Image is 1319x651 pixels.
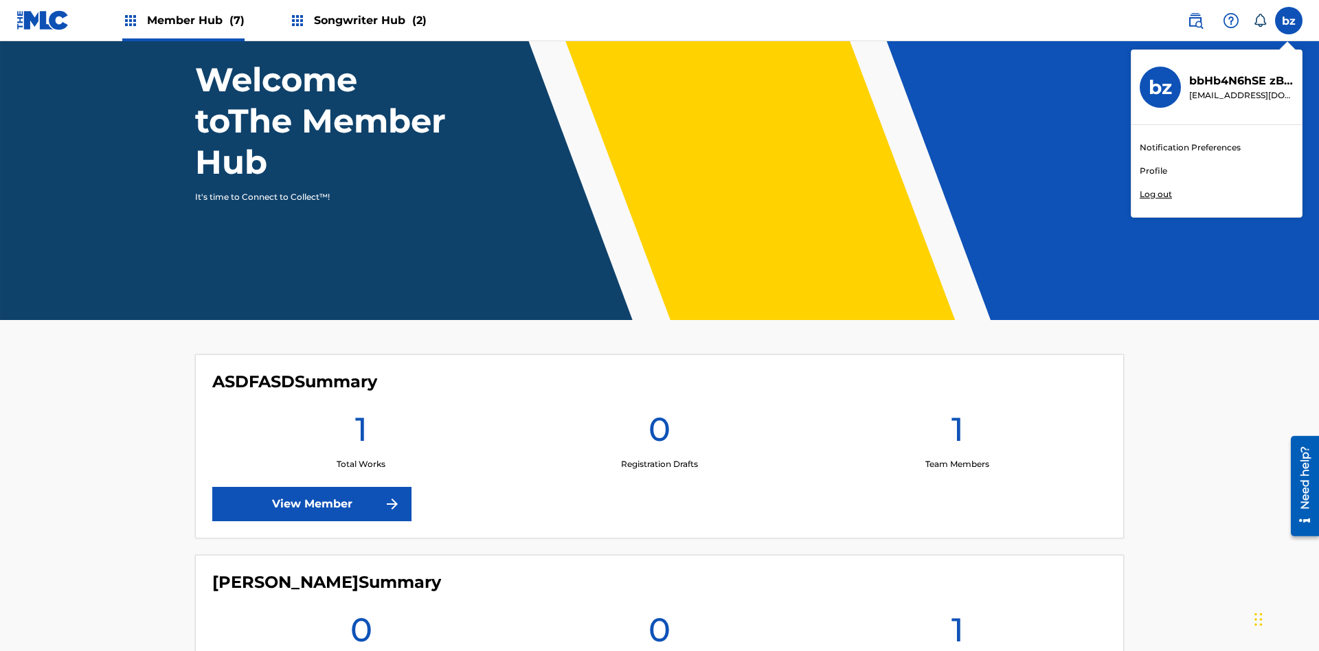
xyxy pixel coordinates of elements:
img: search [1187,12,1204,29]
span: (7) [229,14,245,27]
p: Registration Drafts [621,458,698,470]
h4: CHARLIE PACE [212,572,441,593]
h1: Welcome to The Member Hub [195,59,452,183]
iframe: Chat Widget [1250,585,1319,651]
h4: ASDFASD [212,372,377,392]
span: (2) [412,14,427,27]
h1: 0 [649,409,670,458]
a: View Member [212,487,412,521]
div: User Menu [1275,7,1303,34]
span: Member Hub [147,12,245,28]
img: Top Rightsholders [289,12,306,29]
div: Help [1217,7,1245,34]
a: Profile [1140,165,1167,177]
iframe: Resource Center [1281,431,1319,543]
img: f7272a7cc735f4ea7f67.svg [384,496,401,512]
span: Songwriter Hub [314,12,427,28]
img: MLC Logo [16,10,69,30]
a: Notification Preferences [1140,141,1241,154]
img: Top Rightsholders [122,12,139,29]
a: Public Search [1182,7,1209,34]
p: Total Works [337,458,385,470]
h3: bz [1149,76,1172,100]
p: Log out [1140,188,1172,201]
h1: 1 [951,409,964,458]
p: cleosongwriter@gmail.com [1189,89,1294,102]
span: bz [1282,13,1296,30]
p: bbHb4N6hSE zBLZs5NC4U [1189,73,1294,89]
h1: 1 [355,409,368,458]
img: help [1223,12,1239,29]
div: Drag [1254,599,1263,640]
p: Team Members [925,458,989,470]
p: It's time to Connect to Collect™! [195,191,433,203]
div: Notifications [1253,14,1267,27]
